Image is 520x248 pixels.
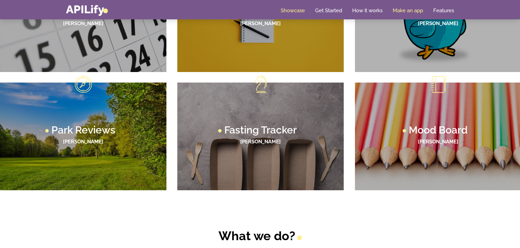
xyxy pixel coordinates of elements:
a: Make an app [393,7,423,14]
h4: [PERSON_NAME] [7,139,160,145]
h4: [PERSON_NAME] [7,21,160,26]
h4: [PERSON_NAME] [184,21,337,26]
h3: Park Reviews [51,125,115,135]
h3: Fasting Tracker [224,125,297,135]
a: APILify [66,3,108,16]
a: Features [433,7,454,14]
a: Fasting Tracker [PERSON_NAME] [177,83,344,190]
h2: What we do? [166,229,355,243]
a: How it works [352,7,383,14]
h4: [PERSON_NAME] [184,139,337,145]
a: Showcase [281,7,305,14]
h4: [PERSON_NAME] [362,139,515,145]
h3: Mood Board [409,125,468,135]
a: Get Started [315,7,342,14]
h4: [PERSON_NAME] [362,21,515,26]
